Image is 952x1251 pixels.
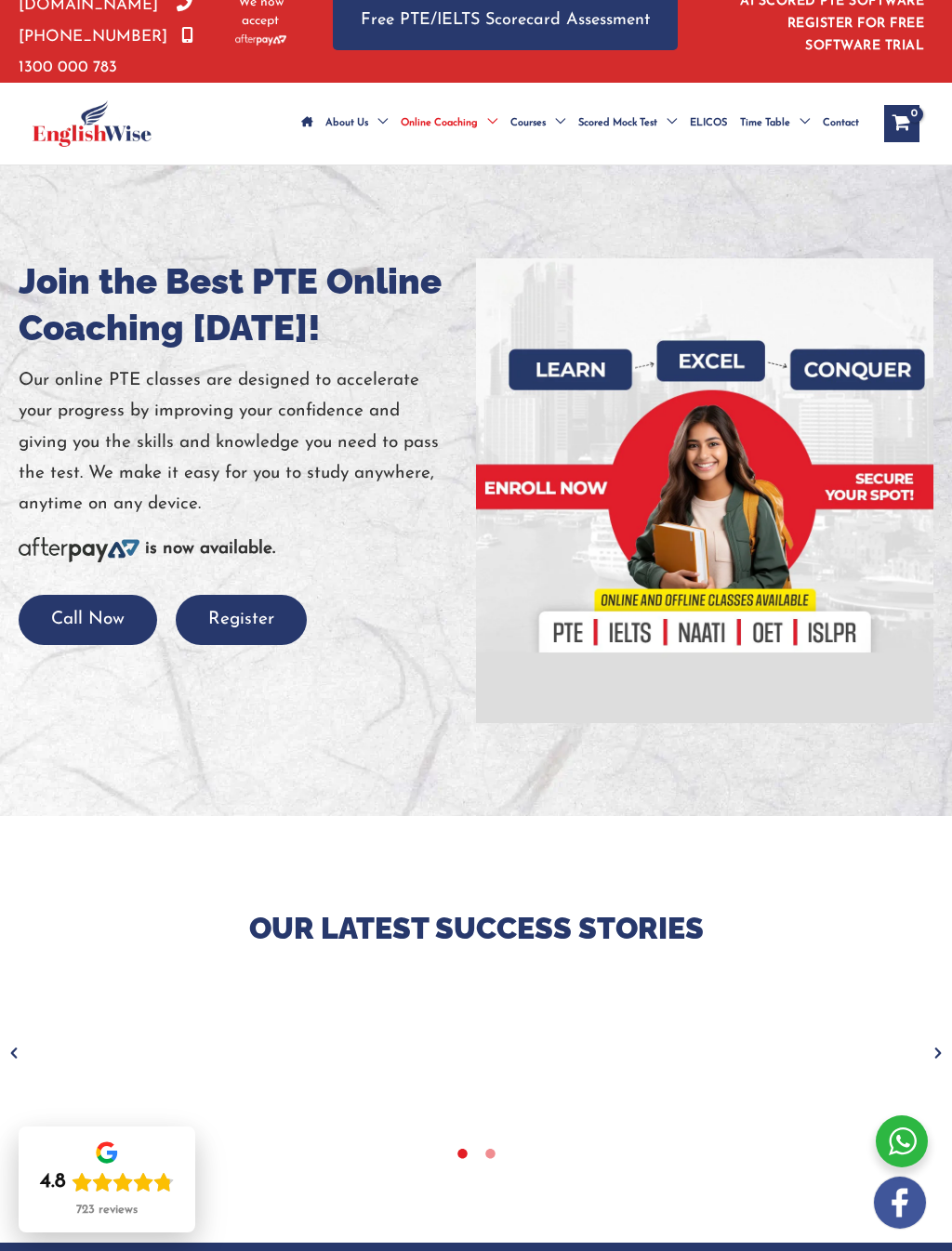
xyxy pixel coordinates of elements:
[33,100,152,147] img: cropped-ew-logo
[325,91,368,156] span: About Us
[401,91,478,156] span: Online Coaching
[657,91,677,156] span: Menu Toggle
[145,540,275,558] b: is now available.
[546,91,565,156] span: Menu Toggle
[874,1177,926,1229] img: white-facebook.png
[40,1169,66,1195] div: 4.8
[478,91,497,156] span: Menu Toggle
[394,91,504,156] a: Online CoachingMenu Toggle
[19,258,476,351] h1: Join the Best PTE Online Coaching [DATE]!
[176,595,307,646] button: Register
[884,105,919,142] a: View Shopping Cart, empty
[929,1044,947,1062] button: Next
[19,611,157,628] a: Call Now
[734,91,816,156] a: Time TableMenu Toggle
[690,91,727,156] span: ELICOS
[816,91,866,156] a: Contact
[5,1044,23,1062] button: Previous
[790,91,810,156] span: Menu Toggle
[295,91,866,156] nav: Site Navigation: Main Menu
[683,91,734,156] a: ELICOS
[19,909,933,948] p: Our Latest Success Stories
[823,91,859,156] span: Contact
[319,91,394,156] a: About UsMenu Toggle
[19,537,139,562] img: Afterpay-Logo
[19,29,193,75] a: 1300 000 783
[572,91,683,156] a: Scored Mock TestMenu Toggle
[740,91,790,156] span: Time Table
[504,91,572,156] a: CoursesMenu Toggle
[578,91,657,156] span: Scored Mock Test
[19,595,157,646] button: Call Now
[368,91,388,156] span: Menu Toggle
[40,1169,174,1195] div: Rating: 4.8 out of 5
[510,91,546,156] span: Courses
[235,34,286,45] img: Afterpay-Logo
[76,1203,138,1218] div: 723 reviews
[19,365,476,520] p: Our online PTE classes are designed to accelerate your progress by improving your confidence and ...
[176,611,307,628] a: Register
